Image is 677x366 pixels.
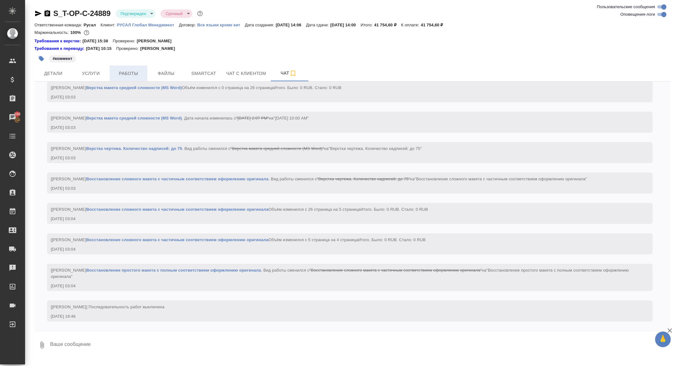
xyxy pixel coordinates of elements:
[34,30,70,35] p: Маржинальность:
[274,116,309,120] span: "[DATE] 10:00 AM"
[86,146,182,151] a: Верстка чертежа. Количество надписей: до 75
[53,56,72,62] p: #коммент
[51,305,165,309] span: [[PERSON_NAME]] Последовательность работ выключена
[86,207,269,212] a: Восстановление сложного макета с частичным соответствием оформлению оригинала
[274,85,341,90] span: Итого. Было: 0 RUB. Стало: 0 RUB
[179,23,197,27] p: Договор:
[51,116,309,120] span: [[PERSON_NAME] . Дата начала изменилась с на
[151,70,181,77] span: Файлы
[117,23,179,27] p: РУСАЛ Глобал Менеджмент
[140,45,180,52] p: [PERSON_NAME]
[236,116,269,120] span: "[DATE] 2:07 PM"
[597,4,655,10] span: Пользовательские сообщения
[53,9,111,18] a: S_T-OP-C-24889
[51,268,630,279] span: [[PERSON_NAME] . Вид работы сменился с на
[245,23,276,27] p: Дата создания:
[10,111,24,117] span: 100
[51,283,631,289] div: [DATE] 03:04
[82,38,113,44] p: [DATE] 15:38
[51,185,631,192] div: [DATE] 03:03
[34,38,82,44] a: Требования к верстке:
[306,23,330,27] p: Дата сдачи:
[196,9,204,18] button: Доп статусы указывают на важность/срочность заказа
[51,246,631,252] div: [DATE] 03:04
[401,23,421,27] p: К оплате:
[117,22,179,27] a: РУСАЛ Глобал Менеджмент
[655,332,671,347] button: 🙏
[51,237,426,242] span: [[PERSON_NAME] Объём изменился с 5 страница на 4 страница
[164,11,184,16] button: Срочный
[51,207,428,212] span: [[PERSON_NAME] Объём изменился с 26 страница на 5 страница
[113,70,144,77] span: Работы
[51,216,631,222] div: [DATE] 03:04
[51,94,631,100] div: [DATE] 03:03
[415,177,587,181] span: "Восстановление сложного макета с частичным соответствием оформлению оригинала"
[197,22,245,27] a: Все языки кроме кит
[276,23,306,27] p: [DATE] 14:06
[197,23,245,27] p: Все языки кроме кит
[119,11,148,16] button: Подтвержден
[34,10,42,17] button: Скопировать ссылку для ЯМессенджера
[289,70,297,77] svg: Подписаться
[230,146,324,151] span: "Верстка макета средней сложности (MS Word)"
[86,85,182,90] a: Верстка макета средней сложности (MS Word)
[86,237,269,242] a: Восстановление сложного макета с частичным соответствием оформлению оригинала
[2,109,24,125] a: 100
[34,23,84,27] p: Ответственная команда:
[34,38,82,44] div: Нажми, чтобы открыть папку с инструкцией
[51,85,341,90] span: [[PERSON_NAME] Объём изменился с 0 страница на 26 страница
[51,313,631,320] div: [DATE] 19:46
[360,207,428,212] span: Итого. Было: 0 RUB. Стало: 0 RUB
[34,52,48,66] button: Добавить тэг
[113,38,137,44] p: Проверено:
[358,237,426,242] span: Итого. Было: 0 RUB. Стало: 0 RUB
[51,146,422,151] span: [[PERSON_NAME] . Вид работы сменился с на
[309,268,482,273] span: "Восстановление сложного макета с частичным соответствием оформлению оригинала"
[160,9,192,18] div: Подтвержден
[360,23,374,27] p: Итого:
[374,23,401,27] p: 41 754,60 ₽
[51,177,587,181] span: [[PERSON_NAME] . Вид работы сменился с на
[51,125,631,131] div: [DATE] 03:03
[44,10,51,17] button: Скопировать ссылку
[34,45,86,52] div: Нажми, чтобы открыть папку с инструкцией
[116,9,156,18] div: Подтвержден
[226,70,266,77] span: Чат с клиентом
[116,45,140,52] p: Проверено:
[329,146,422,151] span: "Верстка чертежа. Количество надписей: до 75"
[620,11,655,18] span: Оповещения-логи
[317,177,410,181] span: "Верстка чертежа. Количество надписей: до 75"
[189,70,219,77] span: Smartcat
[330,23,361,27] p: [DATE] 14:00
[70,30,82,35] p: 100%
[101,23,117,27] p: Клиент:
[86,116,182,120] a: Верстка макета средней сложности (MS Word)
[82,29,91,37] button: 0.00 RUB;
[86,177,269,181] a: Восстановление сложного макета с частичным соответствием оформлению оригинала
[274,69,304,77] span: Чат
[658,333,668,346] span: 🙏
[38,70,68,77] span: Детали
[86,45,116,52] p: [DATE] 10:15
[86,268,261,273] a: Восстановление простого макета с полным соответствием оформлению оригинала
[48,56,77,61] span: коммент
[137,38,176,44] p: [PERSON_NAME]
[51,155,631,161] div: [DATE] 03:03
[76,70,106,77] span: Услуги
[84,23,101,27] p: Русал
[421,23,448,27] p: 41 754,60 ₽
[34,45,86,52] a: Требования к переводу:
